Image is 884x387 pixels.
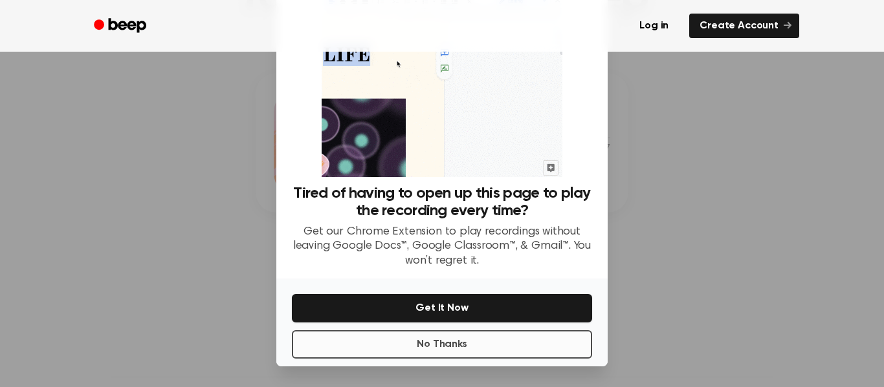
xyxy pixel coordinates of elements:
p: Get our Chrome Extension to play recordings without leaving Google Docs™, Google Classroom™, & Gm... [292,225,592,269]
a: Create Account [689,14,799,38]
h3: Tired of having to open up this page to play the recording every time? [292,185,592,220]
a: Beep [85,14,158,39]
button: No Thanks [292,330,592,359]
a: Log in [626,11,681,41]
button: Get It Now [292,294,592,322]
